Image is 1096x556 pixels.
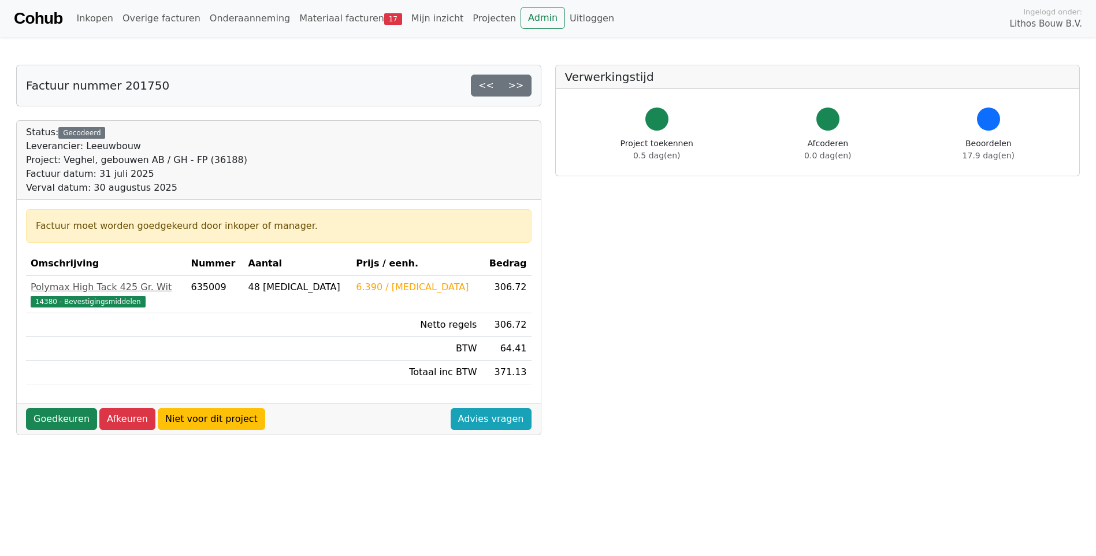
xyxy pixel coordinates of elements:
[481,252,531,276] th: Bedrag
[451,408,532,430] a: Advies vragen
[351,361,481,384] td: Totaal inc BTW
[481,337,531,361] td: 64.41
[244,252,352,276] th: Aantal
[99,408,155,430] a: Afkeuren
[565,70,1071,84] h5: Verwerkingstijd
[471,75,501,97] a: <<
[31,296,146,307] span: 14380 - Bevestigingsmiddelen
[804,151,851,160] span: 0.0 dag(en)
[804,138,851,162] div: Afcoderen
[26,167,247,181] div: Factuur datum: 31 juli 2025
[31,280,181,294] div: Polymax High Tack 425 Gr. Wit
[501,75,532,97] a: >>
[351,252,481,276] th: Prijs / eenh.
[186,252,243,276] th: Nummer
[1010,17,1082,31] span: Lithos Bouw B.V.
[26,79,169,92] h5: Factuur nummer 201750
[481,361,531,384] td: 371.13
[186,276,243,313] td: 635009
[26,125,247,195] div: Status:
[118,7,205,30] a: Overige facturen
[356,280,477,294] div: 6.390 / [MEDICAL_DATA]
[295,7,407,30] a: Materiaal facturen17
[351,313,481,337] td: Netto regels
[565,7,619,30] a: Uitloggen
[26,139,247,153] div: Leverancier: Leeuwbouw
[963,151,1015,160] span: 17.9 dag(en)
[58,127,105,139] div: Gecodeerd
[468,7,521,30] a: Projecten
[26,181,247,195] div: Verval datum: 30 augustus 2025
[72,7,117,30] a: Inkopen
[481,313,531,337] td: 306.72
[14,5,62,32] a: Cohub
[384,13,402,25] span: 17
[248,280,347,294] div: 48 [MEDICAL_DATA]
[963,138,1015,162] div: Beoordelen
[521,7,565,29] a: Admin
[26,153,247,167] div: Project: Veghel, gebouwen AB / GH - FP (36188)
[481,276,531,313] td: 306.72
[158,408,265,430] a: Niet voor dit project
[1023,6,1082,17] span: Ingelogd onder:
[351,337,481,361] td: BTW
[407,7,469,30] a: Mijn inzicht
[633,151,680,160] span: 0.5 dag(en)
[26,252,186,276] th: Omschrijving
[621,138,693,162] div: Project toekennen
[26,408,97,430] a: Goedkeuren
[36,219,522,233] div: Factuur moet worden goedgekeurd door inkoper of manager.
[31,280,181,308] a: Polymax High Tack 425 Gr. Wit14380 - Bevestigingsmiddelen
[205,7,295,30] a: Onderaanneming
